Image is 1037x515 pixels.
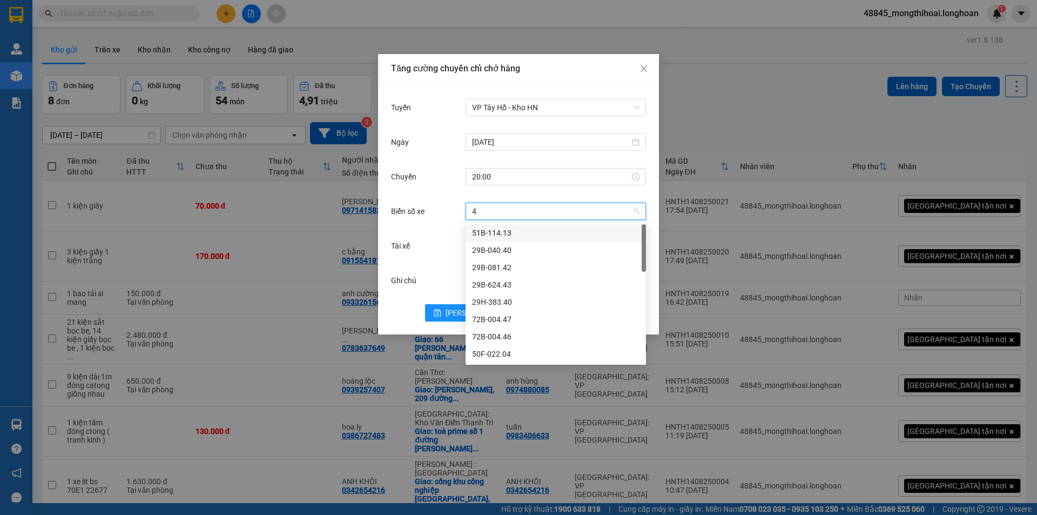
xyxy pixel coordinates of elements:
[76,5,218,19] strong: PHIẾU DÁN LÊN HÀNG
[85,23,216,43] span: CÔNG TY TNHH CHUYỂN PHÁT NHANH BẢO AN
[472,203,632,219] input: Biển số xe
[391,103,416,112] label: Tuyến
[472,99,639,116] span: VP Tây Hồ - Kho HN
[4,58,166,72] span: Mã đơn: HNTH1408250021
[472,331,639,343] div: 72B-004.46
[391,207,430,216] label: Biển số xe
[629,54,659,84] button: Close
[4,75,68,84] span: 17:54:53 [DATE]
[472,262,639,273] div: 29B-081.42
[30,23,57,32] strong: CSKH:
[391,138,414,146] label: Ngày
[391,242,415,250] label: Tài xế
[472,296,639,308] div: 29H-383.40
[472,171,630,183] input: Chuyến
[466,328,646,345] div: 72B-004.46
[472,313,639,325] div: 72B-004.47
[446,307,503,319] span: [PERSON_NAME]
[4,23,82,42] span: [PHONE_NUMBER]
[391,172,422,181] label: Chuyến
[425,304,512,322] button: save[PERSON_NAME]
[466,224,646,242] div: 51B-114.13
[472,348,639,360] div: 50F-022.04
[466,242,646,259] div: 29B-040.40
[391,63,646,75] div: Tăng cường chuyến chỉ chở hàng
[639,64,648,73] span: close
[391,276,422,285] label: Ghi chú
[466,259,646,276] div: 29B-081.42
[466,311,646,328] div: 72B-004.47
[472,136,630,148] input: Ngày
[472,279,639,291] div: 29B-624.43
[466,276,646,293] div: 29B-624.43
[472,227,639,239] div: 51B-114.13
[466,345,646,363] div: 50F-022.04
[472,244,639,256] div: 29B-040.40
[434,309,441,318] span: save
[466,293,646,311] div: 29H-383.40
